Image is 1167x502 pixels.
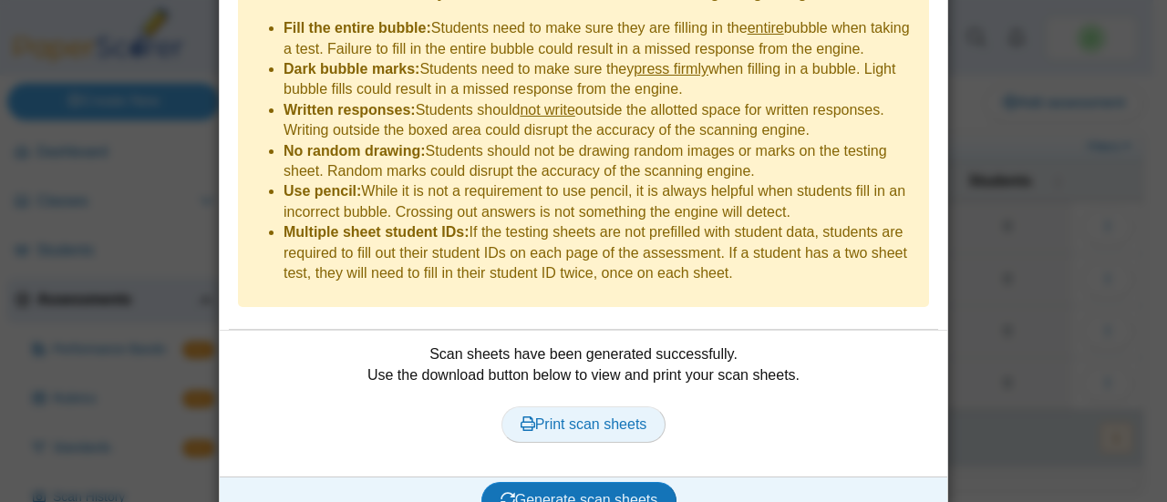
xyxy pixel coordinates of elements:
[284,222,920,283] li: If the testing sheets are not prefilled with student data, students are required to fill out thei...
[520,102,574,118] u: not write
[284,143,426,159] b: No random drawing:
[634,61,708,77] u: press firmly
[284,20,431,36] b: Fill the entire bubble:
[748,20,784,36] u: entire
[284,102,416,118] b: Written responses:
[521,416,647,432] span: Print scan sheets
[284,183,361,199] b: Use pencil:
[284,224,470,240] b: Multiple sheet student IDs:
[284,181,920,222] li: While it is not a requirement to use pencil, it is always helpful when students fill in an incorr...
[284,59,920,100] li: Students need to make sure they when filling in a bubble. Light bubble fills could result in a mi...
[501,406,666,443] a: Print scan sheets
[284,18,920,59] li: Students need to make sure they are filling in the bubble when taking a test. Failure to fill in ...
[284,141,920,182] li: Students should not be drawing random images or marks on the testing sheet. Random marks could di...
[284,100,920,141] li: Students should outside the allotted space for written responses. Writing outside the boxed area ...
[229,344,938,463] div: Scan sheets have been generated successfully. Use the download button below to view and print you...
[284,61,419,77] b: Dark bubble marks:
